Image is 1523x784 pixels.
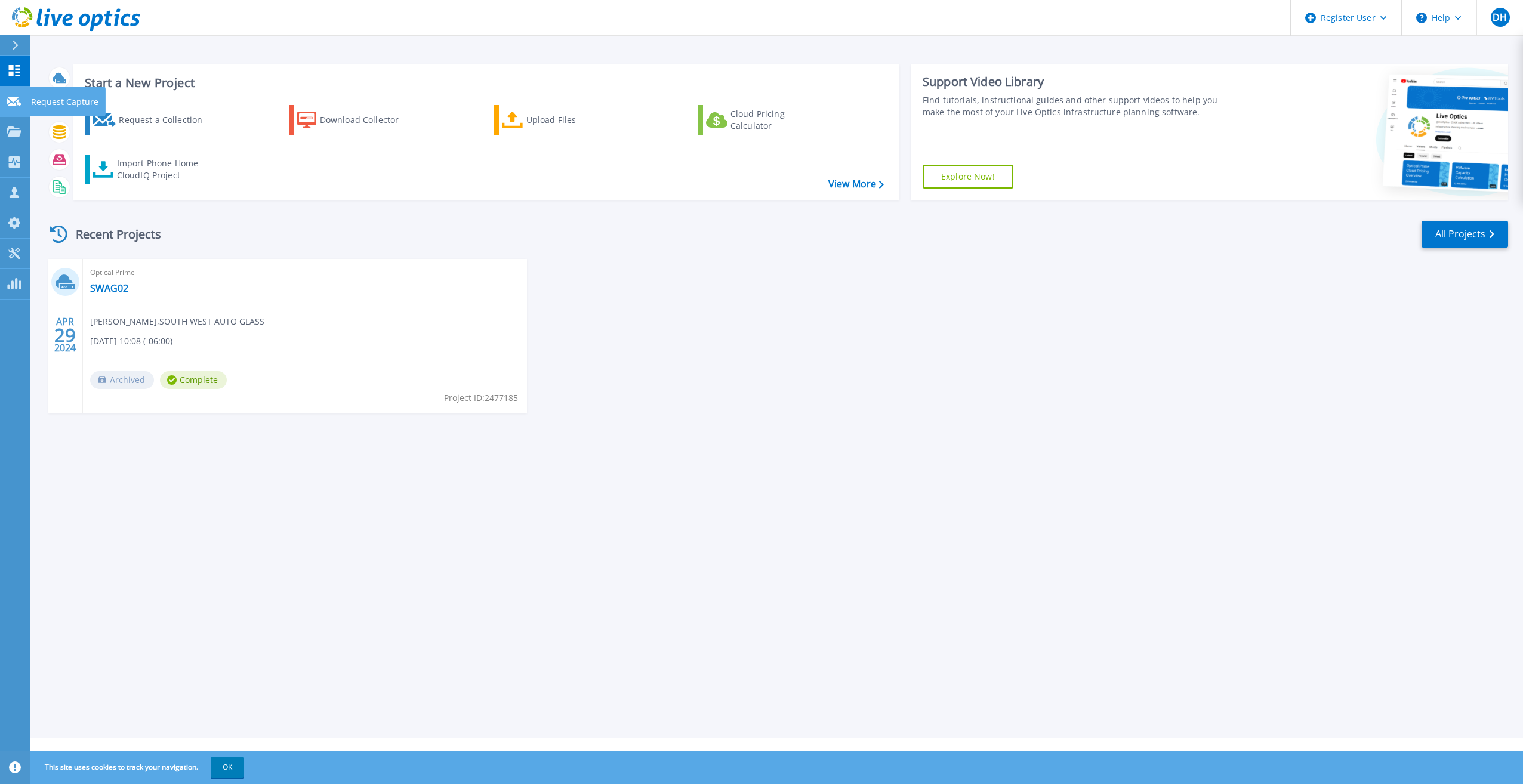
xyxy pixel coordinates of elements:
span: [DATE] 10:08 (-06:00) [90,335,172,348]
h3: Start a New Project [85,76,883,89]
a: Download Collector [289,105,422,135]
a: View More [828,178,884,190]
button: OK [211,757,244,778]
span: DH [1493,13,1507,22]
div: Find tutorials, instructional guides and other support videos to help you make the most of your L... [923,94,1231,118]
div: Cloud Pricing Calculator [730,108,826,132]
div: Download Collector [320,108,415,132]
a: Request a Collection [85,105,218,135]
div: Import Phone Home CloudIQ Project [117,158,210,181]
div: Request a Collection [119,108,214,132]
a: Explore Now! [923,165,1013,189]
div: APR 2024 [54,313,76,357]
a: Upload Files [494,105,627,135]
p: Request Capture [31,87,98,118]
span: Optical Prime [90,266,520,279]
span: 29 [54,330,76,340]
span: Archived [90,371,154,389]
div: Upload Files [526,108,622,132]
span: Complete [160,371,227,389]
a: SWAG02 [90,282,128,294]
div: Recent Projects [46,220,177,249]
span: [PERSON_NAME] , SOUTH WEST AUTO GLASS [90,315,264,328]
div: Support Video Library [923,74,1231,89]
span: Project ID: 2477185 [444,391,518,405]
a: Cloud Pricing Calculator [698,105,831,135]
a: All Projects [1422,221,1508,248]
span: This site uses cookies to track your navigation. [33,757,244,778]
